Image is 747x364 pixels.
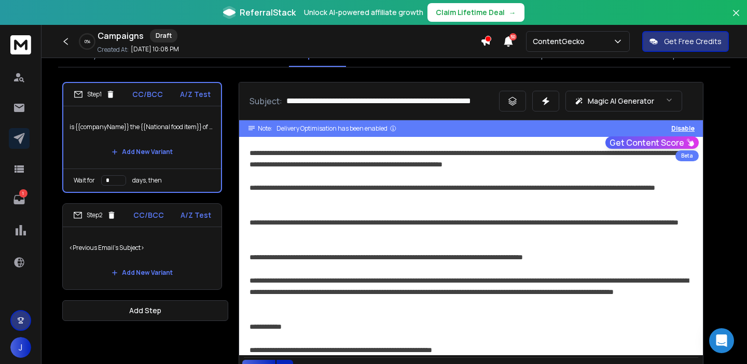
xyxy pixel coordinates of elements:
p: [DATE] 10:08 PM [131,45,179,53]
li: Step2CC/BCCA/Z Test<Previous Email's Subject>Add New Variant [62,203,222,290]
p: <Previous Email's Subject> [69,233,215,262]
button: J [10,337,31,358]
span: Note: [258,124,272,133]
p: A/Z Test [181,210,211,220]
button: Get Free Credits [642,31,729,52]
p: A/Z Test [180,89,211,100]
button: Close banner [729,6,743,31]
button: Claim Lifetime Deal→ [427,3,524,22]
p: Get Free Credits [664,36,722,47]
p: 0 % [85,38,90,45]
p: Wait for [74,176,95,185]
button: Get Content Score [605,136,699,149]
span: ReferralStack [240,6,296,19]
p: CC/BCC [133,210,164,220]
h1: Campaigns [98,30,144,42]
button: Add Step [62,300,228,321]
span: 50 [509,33,517,40]
p: 1 [19,189,27,198]
p: is {{companyName}} the {{National food item}} of ecommerce? [70,113,215,142]
p: days, then [132,176,162,185]
div: Step 1 [74,90,115,99]
li: Step1CC/BCCA/Z Testis {{companyName}} the {{National food item}} of ecommerce?Add New VariantWait... [62,82,222,193]
div: Draft [150,29,177,43]
span: → [509,7,516,18]
div: Beta [675,150,699,161]
button: Add New Variant [103,262,181,283]
a: 1 [9,189,30,210]
div: Open Intercom Messenger [709,328,734,353]
button: Magic AI Generator [565,91,682,111]
p: Subject: [250,95,282,107]
div: Delivery Optimisation has been enabled [276,124,397,133]
p: ContentGecko [533,36,589,47]
div: Step 2 [73,211,116,220]
p: CC/BCC [132,89,163,100]
button: Disable [671,124,695,133]
button: Add New Variant [103,142,181,162]
p: Magic AI Generator [588,96,654,106]
p: Created At: [98,46,129,54]
p: Unlock AI-powered affiliate growth [304,7,423,18]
